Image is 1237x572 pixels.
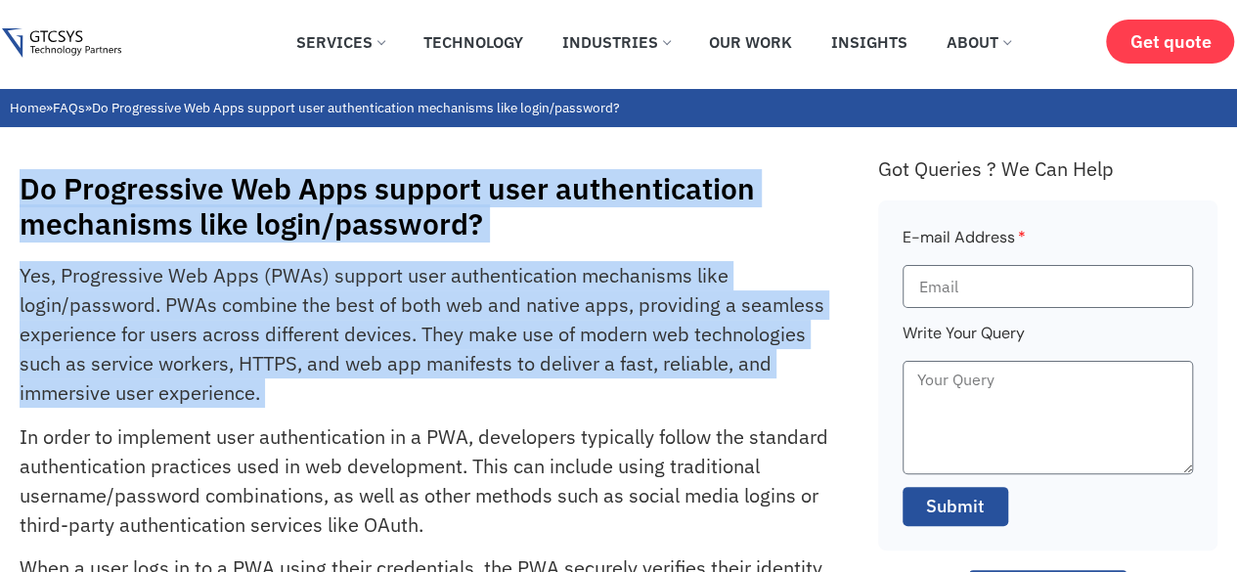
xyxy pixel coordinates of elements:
span: Do Progressive Web Apps support user authentication mechanisms like login/password? [92,99,619,116]
p: In order to implement user authentication in a PWA, developers typically follow the standard auth... [20,422,834,540]
div: Got Queries ? We Can Help [878,156,1218,181]
span: » » [10,99,619,116]
label: E-mail Address [903,225,1026,265]
a: Industries [548,21,685,64]
button: Submit [903,487,1008,526]
a: Technology [409,21,538,64]
a: Our Work [694,21,807,64]
label: Write Your Query [903,321,1025,361]
h1: Do Progressive Web Apps support user authentication mechanisms like login/password? [20,171,859,242]
p: Yes, Progressive Web Apps (PWAs) support user authentication mechanisms like login/password. PWAs... [20,261,834,408]
form: Faq Form [903,225,1194,539]
input: Email [903,265,1194,308]
img: Gtcsys logo [2,28,120,59]
a: Get quote [1106,20,1234,64]
span: Get quote [1129,31,1211,52]
a: FAQs [53,99,85,116]
span: Submit [926,494,985,519]
a: About [932,21,1025,64]
a: Services [282,21,399,64]
a: Insights [817,21,922,64]
a: Home [10,99,46,116]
